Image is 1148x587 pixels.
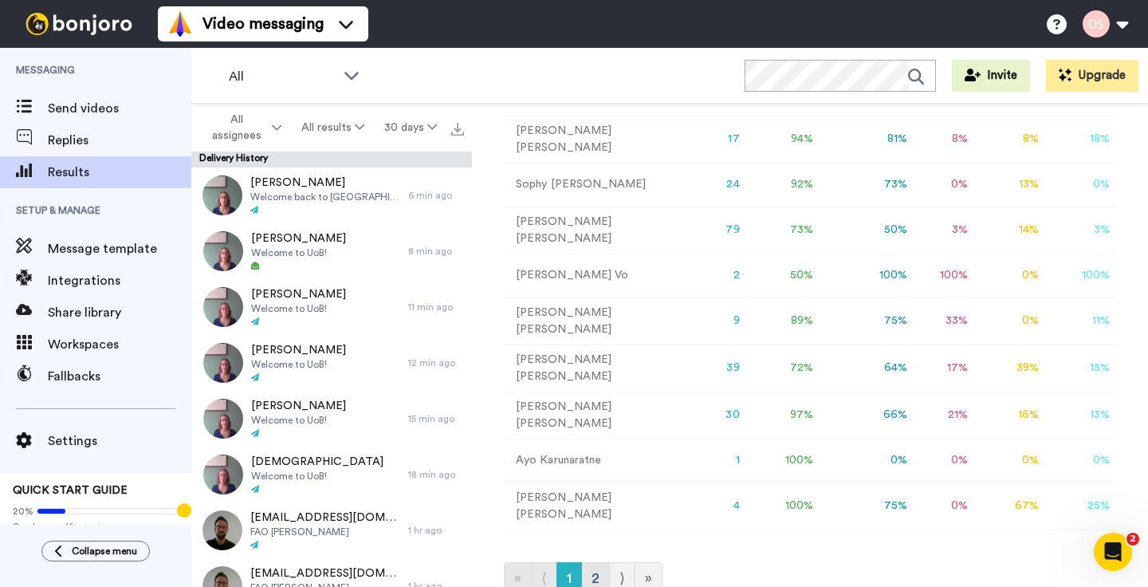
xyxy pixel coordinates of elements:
[746,207,820,254] td: 73 %
[177,503,191,518] div: Tooltip anchor
[204,112,269,144] span: All assignees
[451,123,464,136] img: export.svg
[408,412,464,425] div: 15 min ago
[974,297,1046,345] td: 0 %
[408,301,464,313] div: 11 min ago
[203,399,243,439] img: e0fe4a43-3873-4edb-ad0e-ec0837157dd1-thumb.jpg
[820,207,914,254] td: 50 %
[664,297,746,345] td: 9
[48,99,191,118] span: Send videos
[504,207,664,254] td: [PERSON_NAME] [PERSON_NAME]
[820,345,914,392] td: 64 %
[251,470,383,483] span: Welcome to UoB!
[820,297,914,345] td: 75 %
[250,191,400,203] span: Welcome back to [GEOGRAPHIC_DATA]!
[48,367,191,386] span: Fallbacks
[251,246,346,259] span: Welcome to UoB!
[48,271,191,290] span: Integrations
[1045,207,1116,254] td: 3 %
[504,483,664,530] td: [PERSON_NAME] [PERSON_NAME]
[820,254,914,297] td: 100 %
[446,116,469,140] button: Export all results that match these filters now.
[974,116,1046,163] td: 8 %
[914,483,974,530] td: 0 %
[191,167,472,223] a: [PERSON_NAME]Welcome back to [GEOGRAPHIC_DATA]!6 min ago
[820,116,914,163] td: 81 %
[914,254,974,297] td: 100 %
[191,223,472,279] a: [PERSON_NAME]Welcome to UoB!8 min ago
[408,245,464,258] div: 8 min ago
[203,287,243,327] img: 8d110e1f-2099-4683-961c-7a14ea167b38-thumb.jpg
[1045,116,1116,163] td: 18 %
[13,505,33,518] span: 20%
[48,303,191,322] span: Share library
[820,392,914,439] td: 66 %
[914,116,974,163] td: 8 %
[191,152,472,167] div: Delivery History
[250,510,400,526] span: [EMAIL_ADDRESS][DOMAIN_NAME]
[1046,60,1138,92] button: Upgrade
[195,105,292,150] button: All assignees
[251,286,346,302] span: [PERSON_NAME]
[746,116,820,163] td: 94 %
[974,207,1046,254] td: 14 %
[820,163,914,207] td: 73 %
[746,439,820,483] td: 100 %
[48,239,191,258] span: Message template
[504,254,664,297] td: [PERSON_NAME] Vo
[191,502,472,558] a: [EMAIL_ADDRESS][DOMAIN_NAME]FAO [PERSON_NAME]1 hr ago
[408,468,464,481] div: 18 min ago
[250,526,400,538] span: FAO [PERSON_NAME]
[251,302,346,315] span: Welcome to UoB!
[974,163,1046,207] td: 13 %
[914,163,974,207] td: 0 %
[202,175,242,215] img: 9c961a0a-0610-4b0a-9395-be24b287653a-thumb.jpg
[13,485,128,496] span: QUICK START GUIDE
[202,13,324,35] span: Video messaging
[504,297,664,345] td: [PERSON_NAME] [PERSON_NAME]
[1094,533,1132,571] iframe: Intercom live chat
[203,455,243,494] img: e1604f80-43b7-423e-adc7-962f1cbc9c22-thumb.jpg
[408,357,464,369] div: 12 min ago
[191,335,472,391] a: [PERSON_NAME]Welcome to UoB!12 min ago
[1045,345,1116,392] td: 15 %
[746,163,820,207] td: 92 %
[664,439,746,483] td: 1
[191,279,472,335] a: [PERSON_NAME]Welcome to UoB!11 min ago
[48,131,191,150] span: Replies
[914,345,974,392] td: 17 %
[664,207,746,254] td: 79
[664,483,746,530] td: 4
[48,431,191,451] span: Settings
[820,439,914,483] td: 0 %
[251,358,346,371] span: Welcome to UoB!
[251,342,346,358] span: [PERSON_NAME]
[19,13,139,35] img: bj-logo-header-white.svg
[13,521,179,534] span: Send yourself a test
[746,254,820,297] td: 50 %
[664,254,746,297] td: 2
[167,11,193,37] img: vm-color.svg
[504,439,664,483] td: Ayo Karunaratne
[191,447,472,502] a: [DEMOGRAPHIC_DATA]Welcome to UoB!18 min ago
[1126,533,1139,546] span: 2
[251,230,346,246] span: [PERSON_NAME]
[292,113,375,142] button: All results
[41,541,150,561] button: Collapse menu
[914,207,974,254] td: 3 %
[746,345,820,392] td: 72 %
[1045,254,1116,297] td: 100 %
[914,439,974,483] td: 0 %
[952,60,1030,92] button: Invite
[191,391,472,447] a: [PERSON_NAME]Welcome to UoB!15 min ago
[408,524,464,537] div: 1 hr ago
[746,392,820,439] td: 97 %
[250,175,400,191] span: [PERSON_NAME]
[48,335,191,354] span: Workspaces
[820,483,914,530] td: 75 %
[664,392,746,439] td: 30
[974,439,1046,483] td: 0 %
[664,116,746,163] td: 17
[664,163,746,207] td: 24
[72,545,137,557] span: Collapse menu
